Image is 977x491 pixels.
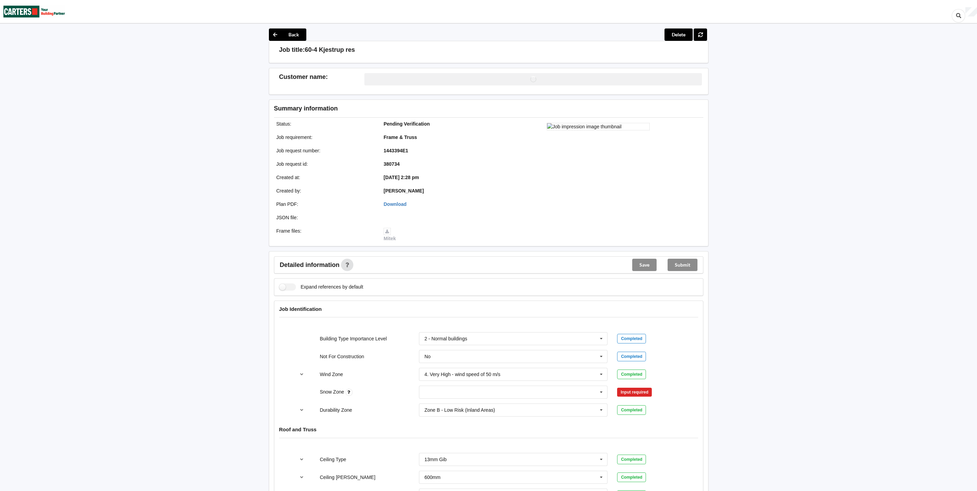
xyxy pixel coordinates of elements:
div: 600mm [424,475,441,480]
a: Mitek [384,228,396,241]
b: [PERSON_NAME] [384,188,424,194]
a: Download [384,201,407,207]
div: User Profile [965,7,977,17]
b: 380734 [384,161,400,167]
div: No [424,354,431,359]
h4: Roof and Truss [279,426,698,433]
label: Wind Zone [320,372,343,377]
b: Frame & Truss [384,135,417,140]
h3: Job title: [279,46,305,54]
div: Job request number : [272,147,379,154]
div: Job requirement : [272,134,379,141]
button: Delete [664,28,693,41]
img: Carters [3,0,65,23]
div: 4. Very High - wind speed of 50 m/s [424,372,500,377]
b: Pending Verification [384,121,430,127]
span: Detailed information [280,262,340,268]
button: reference-toggle [295,471,308,483]
div: Completed [617,370,646,379]
div: Job request id : [272,161,379,167]
div: Completed [617,455,646,464]
div: Status : [272,120,379,127]
div: JSON file : [272,214,379,221]
div: Completed [617,334,646,343]
div: Completed [617,352,646,361]
img: Job impression image thumbnail [547,123,650,130]
b: [DATE] 2:28 pm [384,175,419,180]
div: Completed [617,405,646,415]
b: 1443394E1 [384,148,408,153]
h3: Customer name : [279,73,365,81]
div: Plan PDF : [272,201,379,208]
label: Ceiling [PERSON_NAME] [320,475,375,480]
button: reference-toggle [295,368,308,381]
div: Created at : [272,174,379,181]
div: 13mm Gib [424,457,447,462]
h4: Job Identification [279,306,698,312]
div: Frame files : [272,227,379,242]
button: reference-toggle [295,404,308,416]
div: 2 - Normal buildings [424,336,467,341]
div: Input required [617,388,652,397]
label: Expand references by default [279,283,363,291]
button: reference-toggle [295,453,308,466]
label: Not For Construction [320,354,364,359]
div: Zone B - Low Risk (Inland Areas) [424,408,495,412]
label: Durability Zone [320,407,352,413]
button: Back [269,28,306,41]
h3: Summary information [274,105,594,113]
div: Created by : [272,187,379,194]
h3: 60-4 Kjestrup res [305,46,355,54]
label: Snow Zone [320,389,345,395]
label: Building Type Importance Level [320,336,387,341]
div: Completed [617,472,646,482]
label: Ceiling Type [320,457,346,462]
